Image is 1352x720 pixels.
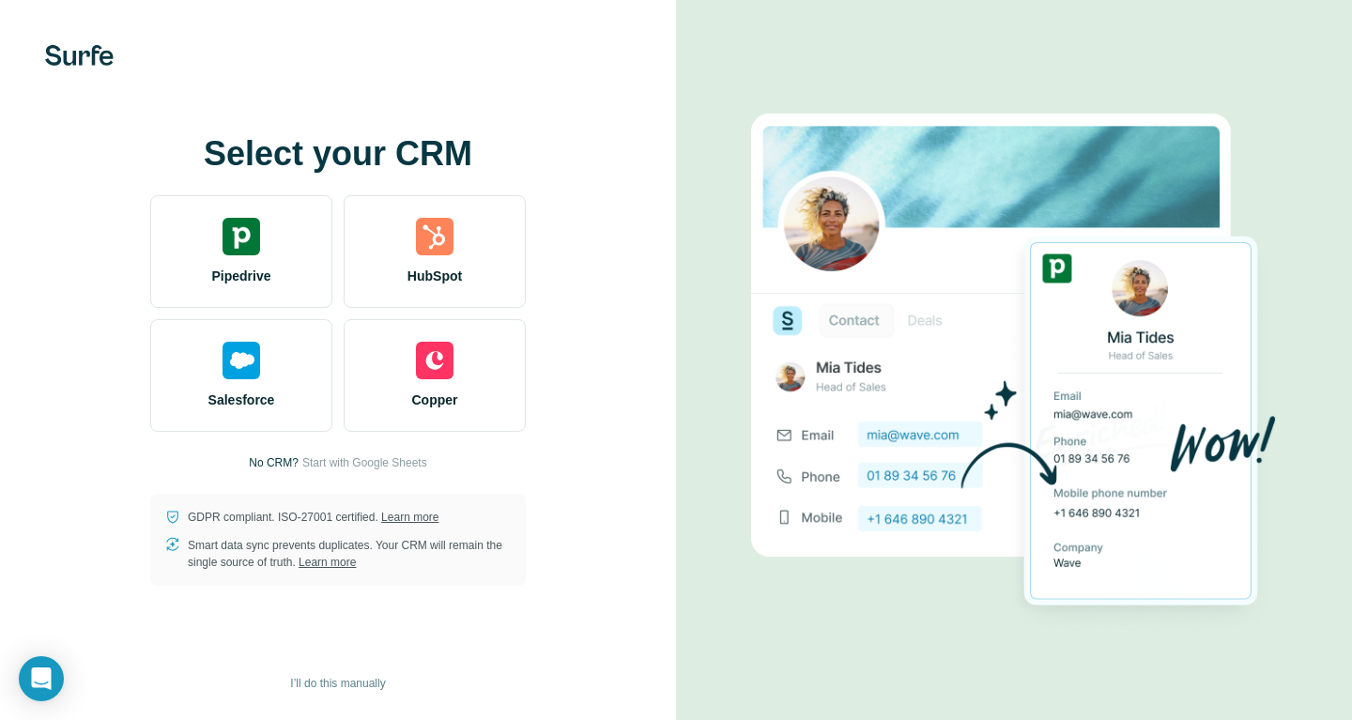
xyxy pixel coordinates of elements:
[290,675,385,692] span: I’ll do this manually
[416,342,453,379] img: copper's logo
[208,391,275,409] span: Salesforce
[416,218,453,255] img: hubspot's logo
[407,267,462,285] span: HubSpot
[751,82,1277,639] img: PIPEDRIVE image
[19,656,64,701] div: Open Intercom Messenger
[223,342,260,379] img: salesforce's logo
[412,391,458,409] span: Copper
[45,45,114,66] img: Surfe's logo
[223,218,260,255] img: pipedrive's logo
[277,669,398,697] button: I’ll do this manually
[188,509,438,526] p: GDPR compliant. ISO-27001 certified.
[211,267,270,285] span: Pipedrive
[302,454,427,471] button: Start with Google Sheets
[381,511,438,524] a: Learn more
[150,135,526,173] h1: Select your CRM
[188,537,511,571] p: Smart data sync prevents duplicates. Your CRM will remain the single source of truth.
[249,454,299,471] p: No CRM?
[299,556,356,569] a: Learn more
